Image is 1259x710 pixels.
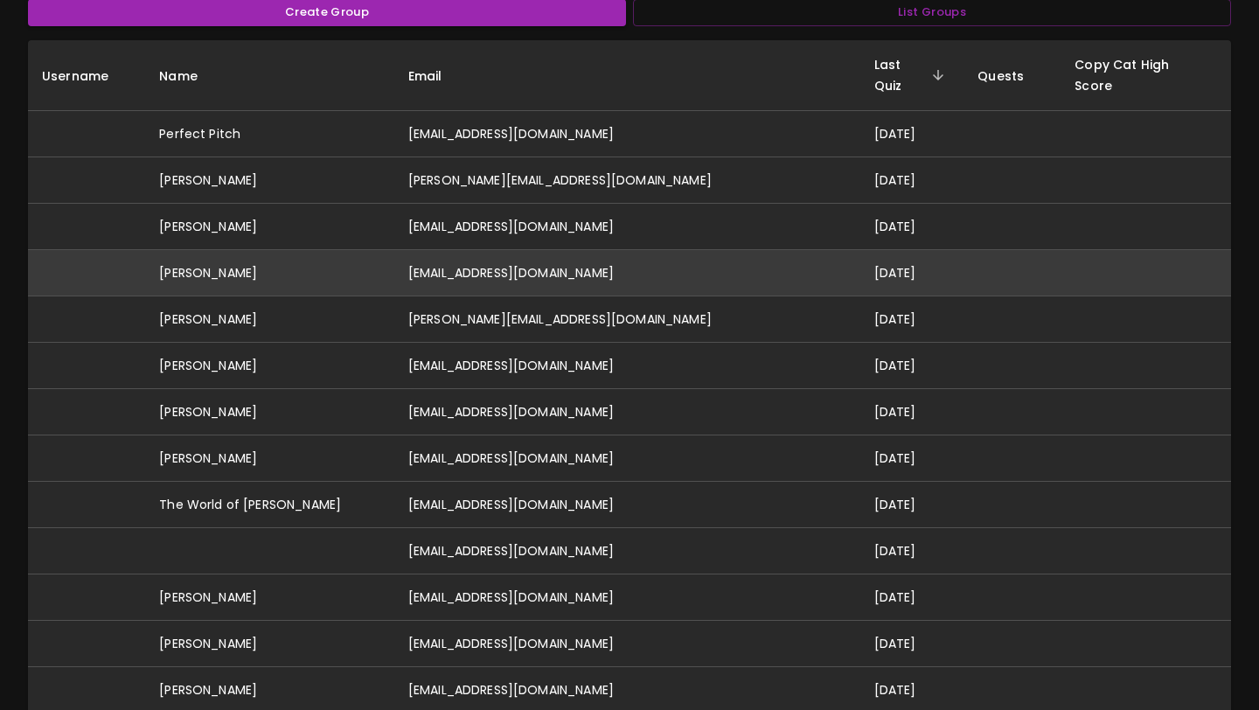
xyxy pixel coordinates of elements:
[42,66,131,87] span: Username
[860,250,964,296] td: [DATE]
[394,528,860,574] td: [EMAIL_ADDRESS][DOMAIN_NAME]
[394,389,860,435] td: [EMAIL_ADDRESS][DOMAIN_NAME]
[860,528,964,574] td: [DATE]
[860,204,964,250] td: [DATE]
[408,66,465,87] span: Email
[860,111,964,157] td: [DATE]
[860,343,964,389] td: [DATE]
[860,435,964,482] td: [DATE]
[860,157,964,204] td: [DATE]
[874,54,950,96] span: Last Quiz
[145,296,394,343] td: [PERSON_NAME]
[145,343,394,389] td: [PERSON_NAME]
[860,621,964,667] td: [DATE]
[394,435,860,482] td: [EMAIL_ADDRESS][DOMAIN_NAME]
[394,621,860,667] td: [EMAIL_ADDRESS][DOMAIN_NAME]
[145,435,394,482] td: [PERSON_NAME]
[394,157,860,204] td: [PERSON_NAME][EMAIL_ADDRESS][DOMAIN_NAME]
[1075,54,1217,96] span: Copy Cat High Score
[145,204,394,250] td: [PERSON_NAME]
[145,157,394,204] td: [PERSON_NAME]
[860,482,964,528] td: [DATE]
[145,389,394,435] td: [PERSON_NAME]
[394,574,860,621] td: [EMAIL_ADDRESS][DOMAIN_NAME]
[977,66,1047,87] span: Quests
[394,296,860,343] td: [PERSON_NAME][EMAIL_ADDRESS][DOMAIN_NAME]
[394,343,860,389] td: [EMAIL_ADDRESS][DOMAIN_NAME]
[394,250,860,296] td: [EMAIL_ADDRESS][DOMAIN_NAME]
[394,111,860,157] td: [EMAIL_ADDRESS][DOMAIN_NAME]
[394,482,860,528] td: [EMAIL_ADDRESS][DOMAIN_NAME]
[394,204,860,250] td: [EMAIL_ADDRESS][DOMAIN_NAME]
[145,111,394,157] td: Perfect Pitch
[145,482,394,528] td: The World of [PERSON_NAME]
[860,296,964,343] td: [DATE]
[145,574,394,621] td: [PERSON_NAME]
[860,574,964,621] td: [DATE]
[860,389,964,435] td: [DATE]
[145,621,394,667] td: [PERSON_NAME]
[145,250,394,296] td: [PERSON_NAME]
[159,66,220,87] span: Name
